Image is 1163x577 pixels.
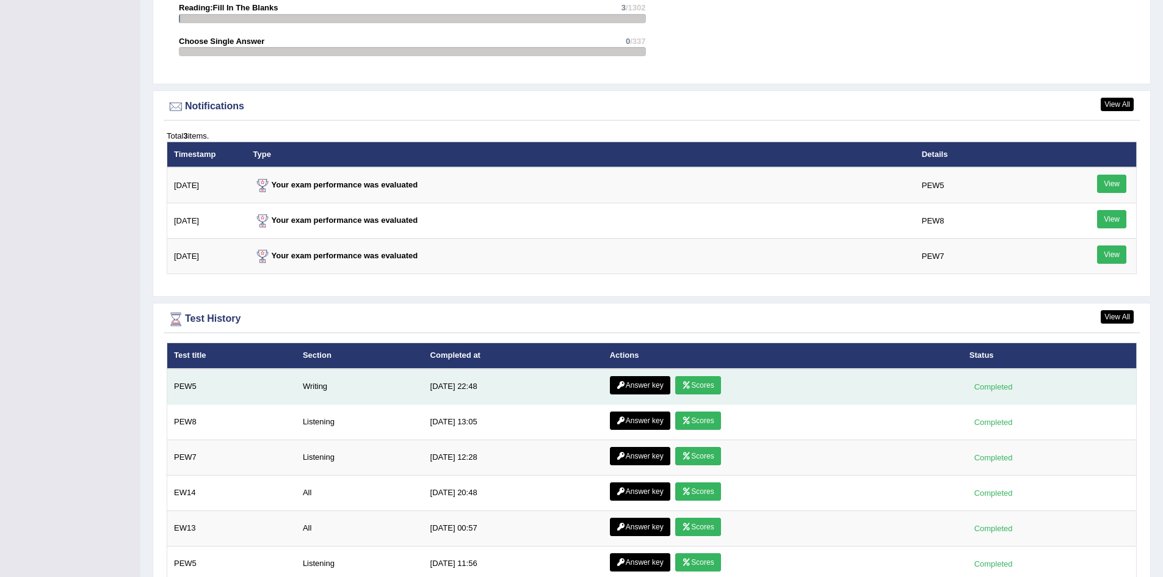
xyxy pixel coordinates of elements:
[610,447,670,465] a: Answer key
[296,440,424,475] td: Listening
[675,482,720,501] a: Scores
[610,376,670,394] a: Answer key
[626,3,646,12] span: /1302
[167,130,1137,142] div: Total items.
[1097,245,1126,264] a: View
[675,376,720,394] a: Scores
[675,518,720,536] a: Scores
[167,203,247,239] td: [DATE]
[247,142,915,167] th: Type
[969,557,1017,570] div: Completed
[969,487,1017,499] div: Completed
[167,343,296,369] th: Test title
[969,416,1017,429] div: Completed
[1097,210,1126,228] a: View
[675,447,720,465] a: Scores
[167,440,296,475] td: PEW7
[969,522,1017,535] div: Completed
[253,180,418,189] strong: Your exam performance was evaluated
[603,343,963,369] th: Actions
[610,482,670,501] a: Answer key
[167,142,247,167] th: Timestamp
[424,475,603,510] td: [DATE] 20:48
[915,142,1063,167] th: Details
[610,412,670,430] a: Answer key
[424,343,603,369] th: Completed at
[675,553,720,572] a: Scores
[296,404,424,440] td: Listening
[915,167,1063,203] td: PEW5
[167,239,247,274] td: [DATE]
[167,510,296,546] td: EW13
[424,404,603,440] td: [DATE] 13:05
[424,510,603,546] td: [DATE] 00:57
[167,98,1137,116] div: Notifications
[296,369,424,405] td: Writing
[167,369,296,405] td: PEW5
[915,203,1063,239] td: PEW8
[167,404,296,440] td: PEW8
[424,369,603,405] td: [DATE] 22:48
[630,37,645,46] span: /337
[1101,98,1134,111] a: View All
[621,3,626,12] span: 3
[167,310,1137,328] div: Test History
[167,167,247,203] td: [DATE]
[179,3,278,12] strong: Reading:Fill In The Blanks
[1097,175,1126,193] a: View
[296,343,424,369] th: Section
[675,412,720,430] a: Scores
[1101,310,1134,324] a: View All
[626,37,630,46] span: 0
[915,239,1063,274] td: PEW7
[296,475,424,510] td: All
[610,518,670,536] a: Answer key
[179,37,264,46] strong: Choose Single Answer
[969,380,1017,393] div: Completed
[969,451,1017,464] div: Completed
[253,216,418,225] strong: Your exam performance was evaluated
[167,475,296,510] td: EW14
[296,510,424,546] td: All
[253,251,418,260] strong: Your exam performance was evaluated
[183,131,187,140] b: 3
[424,440,603,475] td: [DATE] 12:28
[610,553,670,572] a: Answer key
[963,343,1137,369] th: Status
